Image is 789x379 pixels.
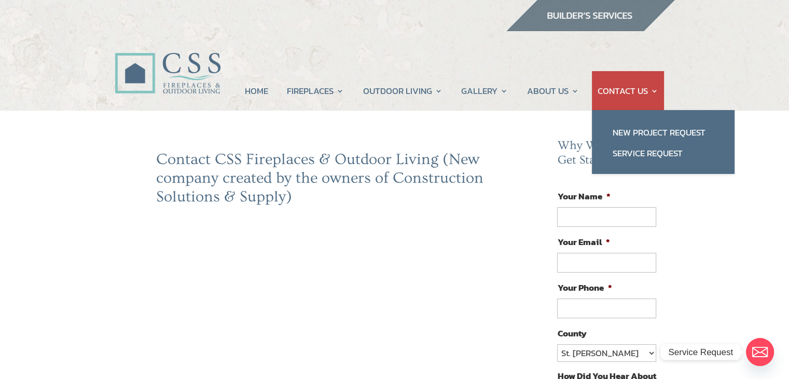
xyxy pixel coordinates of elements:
a: Email [746,338,774,366]
h2: Contact CSS Fireplaces & Outdoor Living (New company created by the owners of Construction Soluti... [156,150,489,211]
img: CSS Fireplaces & Outdoor Living (Formerly Construction Solutions & Supply)- Jacksonville Ormond B... [115,24,220,99]
a: ABOUT US [527,71,578,111]
a: GALLERY [461,71,508,111]
h2: Why Wait? Get Started [DATE]! [557,139,664,172]
label: Your Email [557,236,610,248]
a: OUTDOOR LIVING [363,71,442,111]
a: Service Request [602,143,724,164]
label: Your Phone [557,282,612,293]
a: HOME [245,71,268,111]
label: Your Name [557,191,610,202]
a: FIREPLACES [287,71,344,111]
a: New Project Request [602,122,724,143]
a: builder services construction supply [506,21,675,35]
a: CONTACT US [598,71,658,111]
label: County [557,328,586,339]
